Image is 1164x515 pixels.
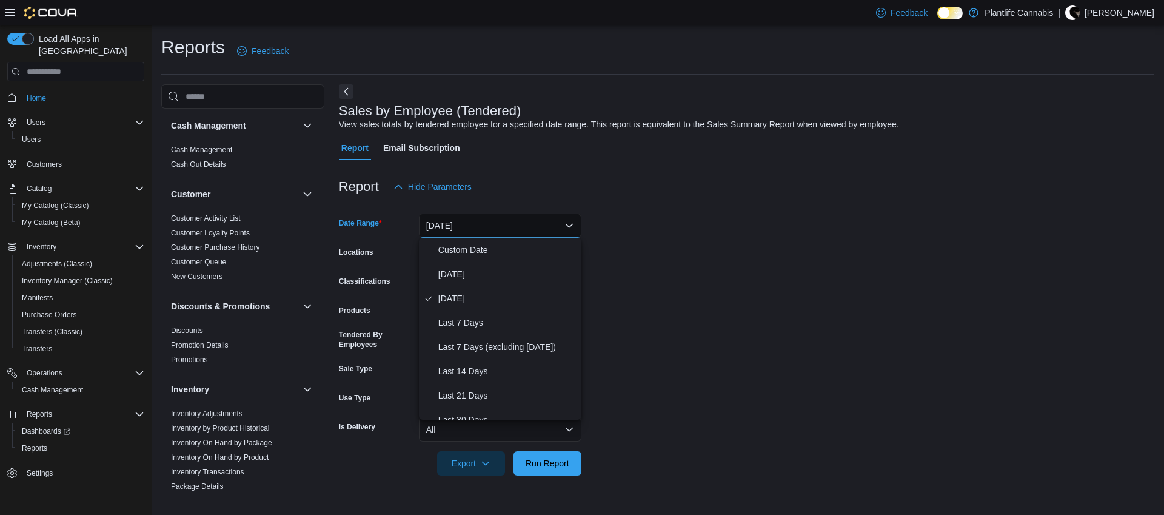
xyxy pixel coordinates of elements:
a: Customer Loyalty Points [171,229,250,237]
span: Settings [27,468,53,478]
button: Inventory [300,382,315,397]
span: Reports [27,409,52,419]
span: Adjustments (Classic) [17,257,144,271]
a: Package Details [171,482,224,491]
span: Manifests [17,291,144,305]
span: Package Details [171,482,224,491]
a: Adjustments (Classic) [17,257,97,271]
label: Use Type [339,393,370,403]
span: Inventory Manager (Classic) [17,274,144,288]
div: Discounts & Promotions [161,323,324,372]
span: Promotions [171,355,208,365]
label: Is Delivery [339,422,375,432]
label: Classifications [339,277,390,286]
span: Inventory [22,240,144,254]
a: Inventory by Product Historical [171,424,270,433]
span: Inventory On Hand by Product [171,453,269,462]
span: Cash Management [17,383,144,397]
span: Report [341,136,369,160]
a: Feedback [871,1,932,25]
a: My Catalog (Beta) [17,215,85,230]
button: All [419,417,581,442]
a: Inventory Adjustments [171,409,242,418]
span: Dashboards [22,426,70,436]
p: Plantlife Cannabis [985,5,1053,20]
span: Cash Management [171,145,232,155]
span: Inventory Transactions [171,467,244,477]
a: New Customers [171,272,222,281]
label: Locations [339,247,373,257]
span: Customers [22,157,144,172]
button: Run Report [513,451,581,476]
span: Reports [22,443,47,453]
label: Sale Type [339,364,372,374]
span: Hide Parameters [408,181,472,193]
p: | [1058,5,1060,20]
button: Catalog [2,180,149,197]
span: Operations [22,366,144,380]
a: Inventory On Hand by Product [171,453,269,462]
a: Promotion Details [171,341,229,349]
span: Customer Loyalty Points [171,228,250,238]
span: [DATE] [438,267,577,281]
button: Discounts & Promotions [171,300,298,312]
span: Transfers (Classic) [22,327,82,337]
span: My Catalog (Beta) [22,218,81,227]
span: Promotion Details [171,340,229,350]
button: Cash Management [171,119,298,132]
button: Reports [2,406,149,423]
button: Export [437,451,505,476]
span: Inventory by Product Historical [171,423,270,433]
a: Customer Queue [171,258,226,266]
span: Purchase Orders [22,310,77,320]
span: Settings [22,465,144,480]
a: Discounts [171,326,203,335]
span: Last 30 Days [438,412,577,427]
span: Operations [27,368,62,378]
a: Feedback [232,39,293,63]
span: My Catalog (Classic) [17,198,144,213]
a: Transfers (Classic) [17,325,87,339]
a: Customer Purchase History [171,243,260,252]
a: Customers [22,157,67,172]
a: Cash Management [17,383,88,397]
span: Custom Date [438,243,577,257]
span: Manifests [22,293,53,303]
span: Customer Queue [171,257,226,267]
span: Purchase Orders [17,308,144,322]
span: Reports [17,441,144,456]
span: Run Report [526,457,569,470]
a: Inventory Transactions [171,468,244,476]
button: Reports [12,440,149,457]
span: Feedback [891,7,928,19]
a: Reports [17,441,52,456]
button: Transfers (Classic) [12,323,149,340]
span: Inventory Manager (Classic) [22,276,113,286]
button: Catalog [22,181,56,196]
button: Purchase Orders [12,306,149,323]
h3: Customer [171,188,210,200]
span: Cash Out Details [171,160,226,169]
span: Catalog [27,184,52,194]
button: My Catalog (Beta) [12,214,149,231]
h3: Cash Management [171,119,246,132]
button: Inventory [22,240,61,254]
span: Adjustments (Classic) [22,259,92,269]
label: Date Range [339,218,382,228]
span: Home [27,93,46,103]
label: Products [339,306,370,315]
h3: Sales by Employee (Tendered) [339,104,521,118]
button: Manifests [12,289,149,306]
button: Hide Parameters [389,175,477,199]
span: Dashboards [17,424,144,439]
label: Tendered By Employees [339,330,414,349]
span: Catalog [22,181,144,196]
span: Users [22,115,144,130]
button: Next [339,84,353,99]
a: Transfers [17,342,57,356]
div: Camille O'Genski [1065,5,1080,20]
button: Transfers [12,340,149,357]
button: Discounts & Promotions [300,299,315,314]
